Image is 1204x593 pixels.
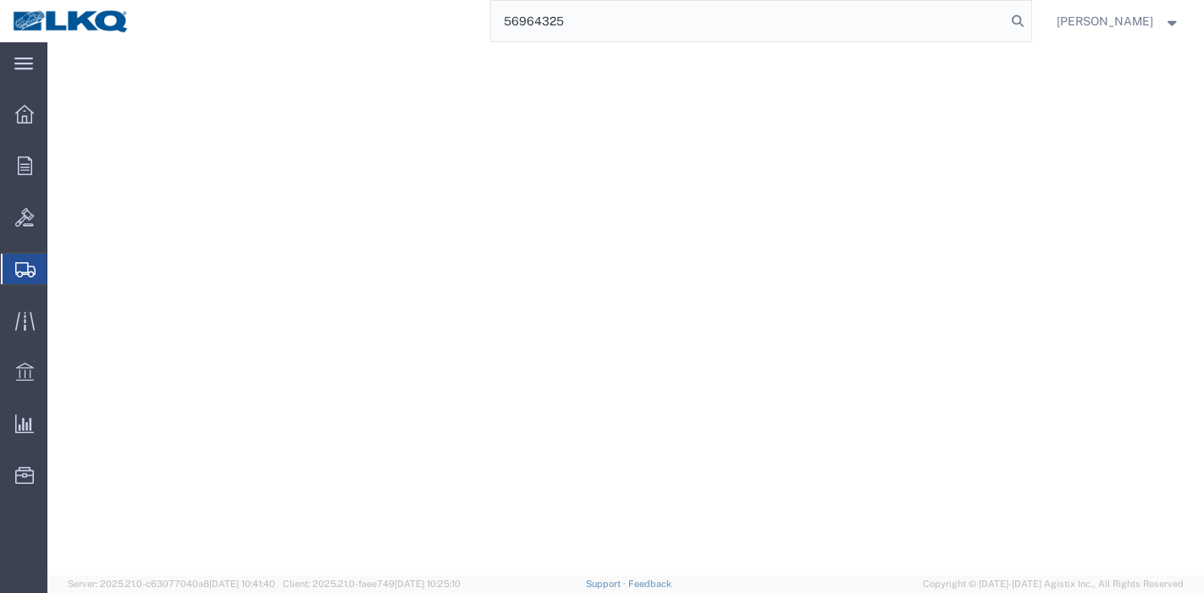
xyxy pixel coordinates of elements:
a: Support [586,579,628,589]
input: Search for shipment number, reference number [491,1,1006,41]
span: Client: 2025.21.0-faee749 [283,579,461,589]
span: [DATE] 10:41:40 [209,579,275,589]
iframe: To enrich screen reader interactions, please activate Accessibility in Grammarly extension settings [47,42,1204,575]
span: Praveen Nagaraj [1057,12,1153,30]
span: Server: 2025.21.0-c63077040a8 [68,579,275,589]
span: Copyright © [DATE]-[DATE] Agistix Inc., All Rights Reserved [923,577,1184,591]
button: [PERSON_NAME] [1056,11,1181,31]
a: Feedback [628,579,671,589]
span: [DATE] 10:25:10 [395,579,461,589]
img: logo [12,8,130,34]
